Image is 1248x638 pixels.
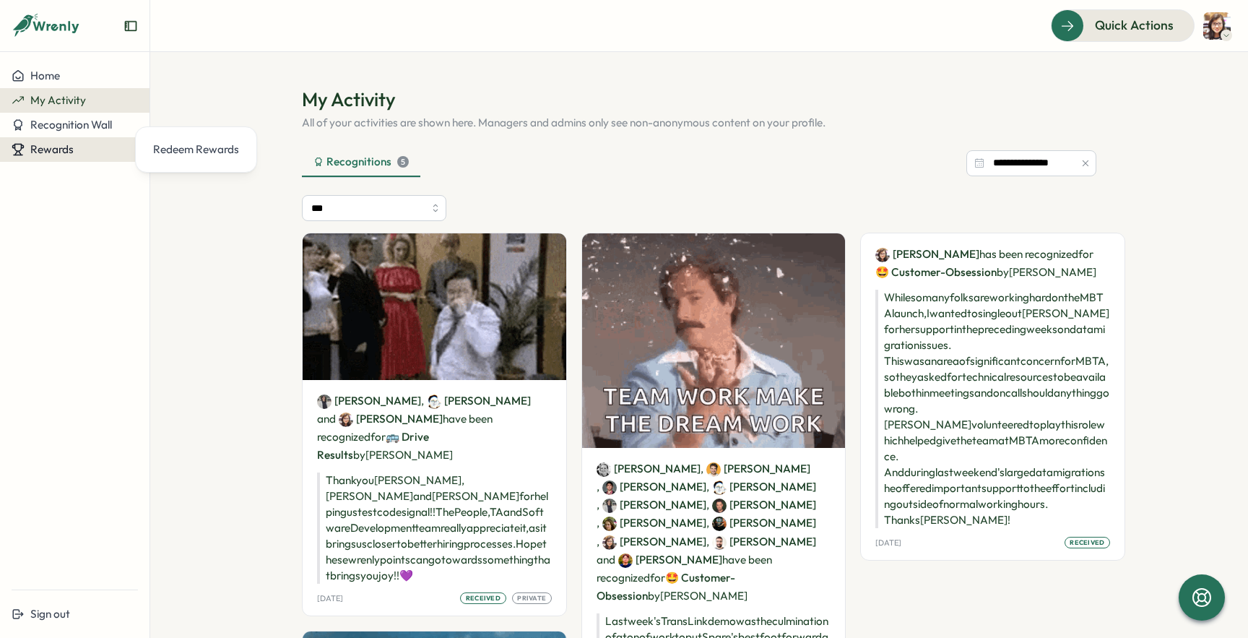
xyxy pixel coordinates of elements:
img: Jacob Madrid [712,480,727,495]
a: Yugo Ogura[PERSON_NAME] [618,552,722,568]
div: 5 [397,156,409,168]
img: Recognition Image [303,233,566,380]
span: for [1078,247,1093,261]
button: Quick Actions [1051,9,1195,41]
span: , [597,514,706,532]
p: have been recognized by [PERSON_NAME] [597,460,831,604]
img: Jason Hamilton-Smith [712,517,727,531]
img: Andre Cytryn [712,535,727,550]
img: Valdi Ratu [602,480,617,495]
span: received [1070,538,1104,548]
span: , [597,496,706,514]
img: Kaleigh Crawford [602,517,617,531]
span: , [421,392,531,410]
p: All of your activities are shown here. Managers and admins only see non-anonymous content on your... [302,115,1096,131]
span: Private [517,593,546,603]
span: 🚌 Drive Results [317,430,429,462]
a: Andre Cytryn[PERSON_NAME] [712,534,816,550]
img: Recognition Image [582,233,846,448]
span: Recognition Wall [30,118,112,132]
span: My Activity [30,93,86,107]
a: Michelle Wan[PERSON_NAME] [317,393,421,409]
img: James Harrison [712,499,727,513]
span: 🤩 Customer-Obsession [875,265,997,279]
span: Rewards [30,142,74,156]
img: Jacob Madrid [427,395,441,409]
a: Kelly Li[PERSON_NAME] [875,246,979,262]
a: Stefanie Kerschhackl[PERSON_NAME] [597,461,701,477]
a: James Harrison[PERSON_NAME] [712,497,816,513]
span: and [317,411,336,427]
span: Sign out [30,607,70,621]
a: Kelly Li[PERSON_NAME] [339,411,443,427]
p: [DATE] [875,538,901,548]
img: Yugo Ogura [618,553,633,568]
img: Kelly Li [339,413,353,427]
span: and [597,552,615,568]
a: Jason Hamilton-Smith[PERSON_NAME] [712,515,816,531]
span: received [466,593,500,603]
a: Jacob Madrid[PERSON_NAME] [427,393,531,409]
a: Jacob Madrid[PERSON_NAME] [712,479,816,495]
a: Kaleigh Crawford[PERSON_NAME] [602,515,706,531]
p: has been recognized by [PERSON_NAME] [875,245,1110,281]
img: Stefanie Kerschhackl [597,462,611,477]
span: , [597,533,706,551]
img: Michelle Wan [602,499,617,513]
p: [DATE] [317,594,343,603]
span: for [370,430,386,444]
img: Kelly Li [602,535,617,550]
a: Kelly Li[PERSON_NAME] [602,534,706,550]
p: Thank you [PERSON_NAME], [PERSON_NAME] and [PERSON_NAME] for helping us test codesignal!! The Peo... [317,473,552,584]
span: , [597,478,706,496]
p: have been recognized by [PERSON_NAME] [317,392,552,464]
button: Expand sidebar [123,19,138,33]
h1: My Activity [302,87,1096,112]
span: 🤩 Customer-Obsession [597,571,735,603]
span: Home [30,69,60,82]
img: Kelly Li [875,248,890,262]
div: Redeem Rewards [153,142,239,158]
span: Quick Actions [1095,16,1174,35]
span: , [706,478,816,496]
a: Michelle Wan[PERSON_NAME] [602,497,706,513]
div: Recognitions [313,154,409,170]
img: Kelly Li [1203,12,1231,40]
span: , [706,533,816,551]
span: , [701,460,810,478]
span: , [706,496,816,514]
a: Felix Grund[PERSON_NAME] [706,461,810,477]
img: Michelle Wan [317,395,331,409]
span: , [706,514,816,532]
p: While so many folks are working hard on the MBTA launch, I wanted to single out [PERSON_NAME] for... [875,290,1110,528]
span: for [650,571,665,585]
a: Valdi Ratu[PERSON_NAME] [602,479,706,495]
a: Redeem Rewards [147,136,245,163]
img: Felix Grund [706,462,721,477]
